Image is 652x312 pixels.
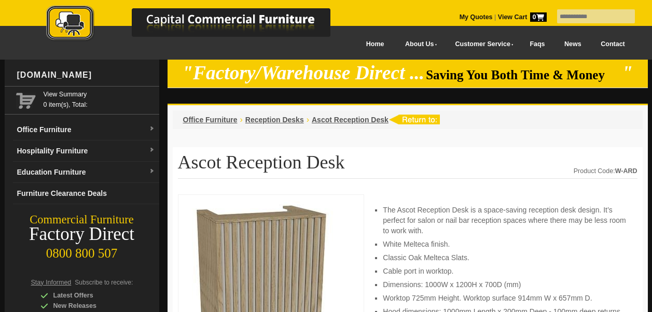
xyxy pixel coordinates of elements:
[383,252,627,263] li: Classic Oak Melteca Slats.
[496,13,546,21] a: View Cart0
[13,162,159,183] a: Education Furnituredropdown
[40,301,139,311] div: New Releases
[394,33,443,56] a: About Us
[75,279,133,286] span: Subscribe to receive:
[307,115,309,125] li: ›
[622,62,633,83] em: "
[149,126,155,132] img: dropdown
[383,293,627,303] li: Worktop 725mm Height. Worktop surface 914mm W x 657mm D.
[13,140,159,162] a: Hospitality Furnituredropdown
[18,5,381,43] img: Capital Commercial Furniture Logo
[460,13,493,21] a: My Quotes
[312,116,389,124] a: Ascot Reception Desk
[31,279,72,286] span: Stay Informed
[591,33,634,56] a: Contact
[554,33,591,56] a: News
[5,241,159,261] div: 0800 800 507
[530,12,547,22] span: 0
[13,183,159,204] a: Furniture Clearance Deals
[5,227,159,242] div: Factory Direct
[389,115,440,124] img: return to
[178,152,637,179] h1: Ascot Reception Desk
[574,166,637,176] div: Product Code:
[383,205,627,236] li: The Ascot Reception Desk is a space-saving reception desk design. It’s perfect for salon or nail ...
[245,116,304,124] a: Reception Desks
[383,266,627,276] li: Cable port in worktop.
[443,33,520,56] a: Customer Service
[183,116,238,124] a: Office Furniture
[383,279,627,290] li: Dimensions: 1000W x 1200H x 700D (mm)
[40,290,139,301] div: Latest Offers
[149,147,155,153] img: dropdown
[18,5,381,46] a: Capital Commercial Furniture Logo
[498,13,547,21] strong: View Cart
[182,62,424,83] em: "Factory/Warehouse Direct ...
[5,212,159,227] div: Commercial Furniture
[13,119,159,140] a: Office Furnituredropdown
[520,33,555,56] a: Faqs
[44,89,155,100] a: View Summary
[426,68,620,82] span: Saving You Both Time & Money
[13,60,159,91] div: [DOMAIN_NAME]
[383,239,627,249] li: White Melteca finish.
[149,168,155,175] img: dropdown
[615,167,637,175] strong: W-ARD
[240,115,243,125] li: ›
[44,89,155,108] span: 0 item(s), Total:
